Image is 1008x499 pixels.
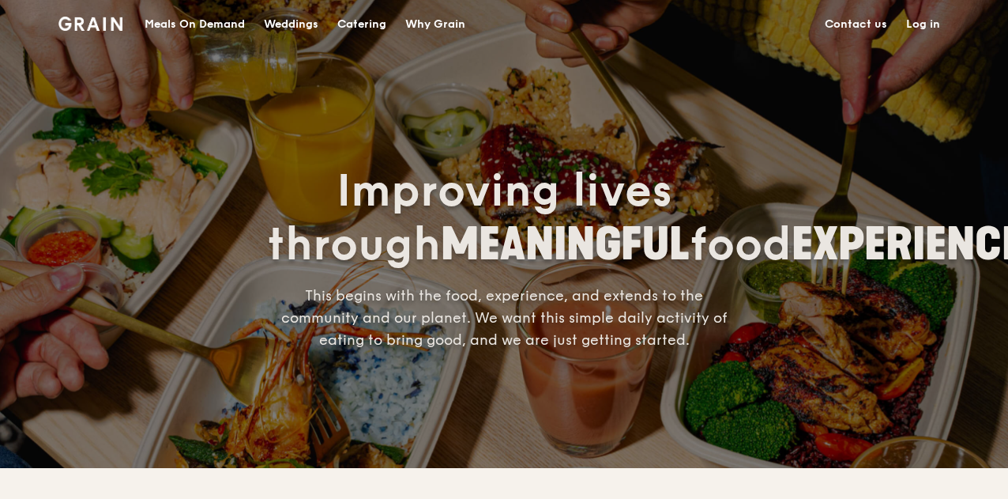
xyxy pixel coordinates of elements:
[897,1,950,48] a: Log in
[254,1,328,48] a: Weddings
[405,1,465,48] div: Why Grain
[396,1,475,48] a: Why Grain
[281,287,728,349] span: This begins with the food, experience, and extends to the community and our planet. We want this ...
[441,218,690,271] span: MEANINGFUL
[337,1,386,48] div: Catering
[58,17,122,31] img: Grain
[815,1,897,48] a: Contact us
[264,1,318,48] div: Weddings
[145,1,245,48] div: Meals On Demand
[328,1,396,48] a: Catering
